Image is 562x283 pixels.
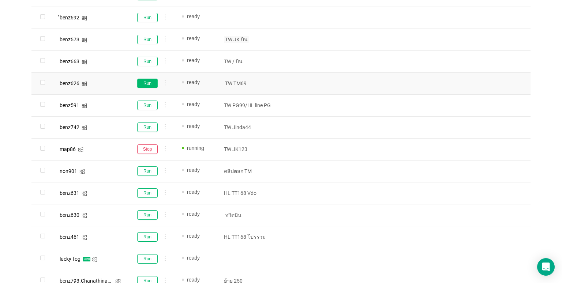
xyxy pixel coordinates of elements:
button: Run [137,79,158,88]
div: benz663 [60,59,79,64]
div: benz742 [60,125,79,130]
i: icon: windows [78,147,83,152]
p: TW JK123 [224,146,277,153]
div: benz630 [60,212,79,218]
p: TW / บิน [224,58,277,65]
button: Run [137,57,158,66]
span: ready [187,233,200,239]
div: lucky-fog [60,256,80,261]
i: icon: windows [82,125,87,131]
button: Run [137,210,158,220]
i: icon: windows [92,257,97,262]
div: benz631 [60,190,79,196]
div: benz573 [60,37,79,42]
span: running [187,145,204,151]
span: ready [187,211,200,217]
button: Run [137,232,158,242]
div: benz591 [60,103,79,108]
span: ready [187,57,200,63]
span: ready [187,79,200,85]
i: icon: windows [82,235,87,240]
p: TW PG99/HL line PG [224,102,277,109]
div: Open Intercom Messenger [537,258,555,276]
span: ready [187,277,200,283]
div: map86 [60,147,76,152]
span: ready [187,101,200,107]
button: Stop [137,144,158,154]
i: icon: windows [82,15,87,21]
div: ิbenz692 [60,15,79,20]
button: Run [137,13,158,22]
i: icon: windows [79,169,85,174]
i: icon: windows [82,81,87,87]
button: Run [137,254,158,264]
p: HL TT168 โปรรวม [224,233,277,241]
span: ready [187,123,200,129]
p: TW Jinda44 [224,124,277,131]
i: icon: windows [82,213,87,218]
button: Run [137,188,158,198]
i: icon: windows [82,37,87,43]
i: icon: windows [82,103,87,109]
span: ready [187,255,200,261]
p: HL TT168 Vdo [224,189,277,197]
span: TW TM69 [224,80,248,87]
span: ready [187,14,200,19]
div: benz626 [60,81,79,86]
span: ทวิตบิน [224,211,243,219]
span: ready [187,167,200,173]
i: icon: windows [82,191,87,196]
button: Run [137,35,158,44]
div: non901 [60,169,77,174]
button: Run [137,101,158,110]
p: คลิปตลก TM [224,167,277,175]
span: ready [187,189,200,195]
div: benz461 [60,234,79,239]
i: icon: windows [82,59,87,65]
span: TW JK บิน [224,36,249,43]
button: Run [137,122,158,132]
button: Run [137,166,158,176]
span: ready [187,35,200,41]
